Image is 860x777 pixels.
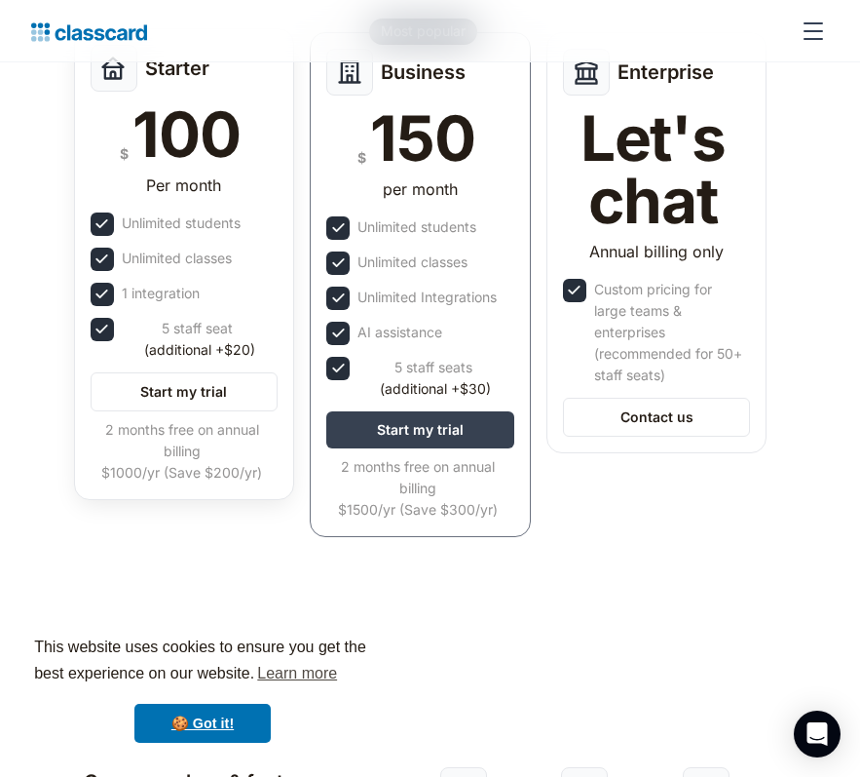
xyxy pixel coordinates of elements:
div: 1 integration [122,283,200,304]
div: Annual billing only [589,240,724,263]
span: (additional +$30) [380,378,491,400]
div: 5 staff seats [357,357,510,400]
div: 150 [370,107,474,170]
a: Start my trial [326,411,514,448]
div: Per month [146,174,221,197]
h2: Enterprise [617,60,714,84]
div: Open Intercom Messenger [794,711,841,758]
div: $ [357,145,366,170]
div: 100 [132,103,240,166]
a: home [31,18,147,45]
span: (additional +$20) [144,339,255,361]
h2: Business [381,60,466,84]
div: AI assistance [357,322,442,343]
a: learn more about cookies [254,659,340,688]
div: cookieconsent [16,617,390,761]
div: 5 staff seat [122,318,275,361]
div: 2 months free on annual billing $1500/yr (Save $300/yr) [326,456,510,521]
span: This website uses cookies to ensure you get the best experience on our website. [34,636,371,688]
div: Unlimited classes [122,248,232,269]
div: Custom pricing for large teams & enterprises (recommended for 50+ staff seats) [594,279,747,386]
div: Unlimited classes [357,252,467,273]
div: Let's chat [563,107,743,232]
div: $ [120,141,129,166]
a: dismiss cookie message [134,704,271,743]
div: menu [790,8,829,55]
h2: Starter [145,57,209,80]
div: per month [383,177,458,201]
div: 2 months free on annual billing $1000/yr (Save $200/yr) [91,419,275,484]
div: Unlimited students [357,216,476,238]
a: Start my trial [91,372,279,411]
a: Contact us [563,398,751,437]
div: Unlimited students [122,213,241,234]
div: Unlimited Integrations [357,287,497,308]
